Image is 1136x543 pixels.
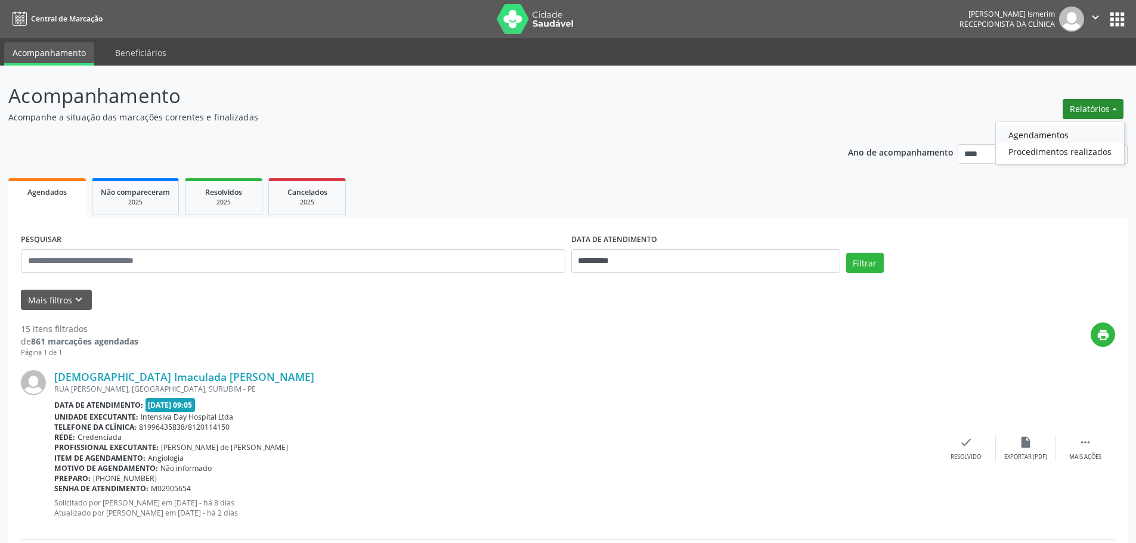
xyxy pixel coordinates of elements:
div: 15 itens filtrados [21,322,138,335]
span: Cancelados [287,187,327,197]
span: Resolvidos [205,187,242,197]
img: img [1059,7,1084,32]
ul: Relatórios [995,122,1125,165]
a: Procedimentos realizados [996,143,1124,160]
span: [DATE] 09:05 [146,398,196,412]
p: Acompanhamento [8,81,792,111]
a: Acompanhamento [4,42,94,66]
span: Angiologia [148,453,184,463]
div: RUA [PERSON_NAME], [GEOGRAPHIC_DATA], SURUBIM - PE [54,384,936,394]
span: Não informado [160,463,212,473]
i: keyboard_arrow_down [72,293,85,306]
span: Recepcionista da clínica [959,19,1055,29]
span: Agendados [27,187,67,197]
span: Central de Marcação [31,14,103,24]
p: Acompanhe a situação das marcações correntes e finalizadas [8,111,792,123]
a: Agendamentos [996,126,1124,143]
i: print [1097,328,1110,342]
div: 2025 [277,198,337,207]
a: [DEMOGRAPHIC_DATA] Imaculada [PERSON_NAME] [54,370,314,383]
b: Senha de atendimento: [54,483,148,494]
span: Credenciada [78,432,122,442]
div: de [21,335,138,347]
span: Não compareceram [101,187,170,197]
button: print [1091,322,1115,347]
div: Página 1 de 1 [21,347,138,358]
span: Intensiva Day Hospital Ltda [141,412,233,422]
b: Profissional executante: [54,442,159,452]
i: check [959,436,973,449]
div: [PERSON_NAME] Ismerim [959,9,1055,19]
span: [PERSON_NAME] de [PERSON_NAME] [161,442,288,452]
button: Mais filtroskeyboard_arrow_down [21,290,92,311]
span: [PHONE_NUMBER] [93,473,157,483]
span: M02905654 [151,483,191,494]
b: Rede: [54,432,75,442]
a: Beneficiários [107,42,175,63]
b: Unidade executante: [54,412,138,422]
strong: 861 marcações agendadas [31,336,138,347]
i:  [1079,436,1092,449]
div: 2025 [194,198,253,207]
b: Preparo: [54,473,91,483]
p: Solicitado por [PERSON_NAME] em [DATE] - há 8 dias Atualizado por [PERSON_NAME] em [DATE] - há 2 ... [54,498,936,518]
span: 81996435838/8120114150 [139,422,230,432]
i: insert_drive_file [1019,436,1032,449]
button: apps [1107,9,1128,30]
div: Exportar (PDF) [1004,453,1047,461]
button:  [1084,7,1107,32]
div: 2025 [101,198,170,207]
img: img [21,370,46,395]
b: Data de atendimento: [54,400,143,410]
label: DATA DE ATENDIMENTO [571,231,657,249]
p: Ano de acompanhamento [848,144,954,159]
i:  [1089,11,1102,24]
a: Central de Marcação [8,9,103,29]
b: Item de agendamento: [54,453,146,463]
b: Motivo de agendamento: [54,463,158,473]
div: Mais ações [1069,453,1101,461]
button: Relatórios [1063,99,1123,119]
div: Resolvido [951,453,981,461]
button: Filtrar [846,253,884,273]
label: PESQUISAR [21,231,61,249]
b: Telefone da clínica: [54,422,137,432]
